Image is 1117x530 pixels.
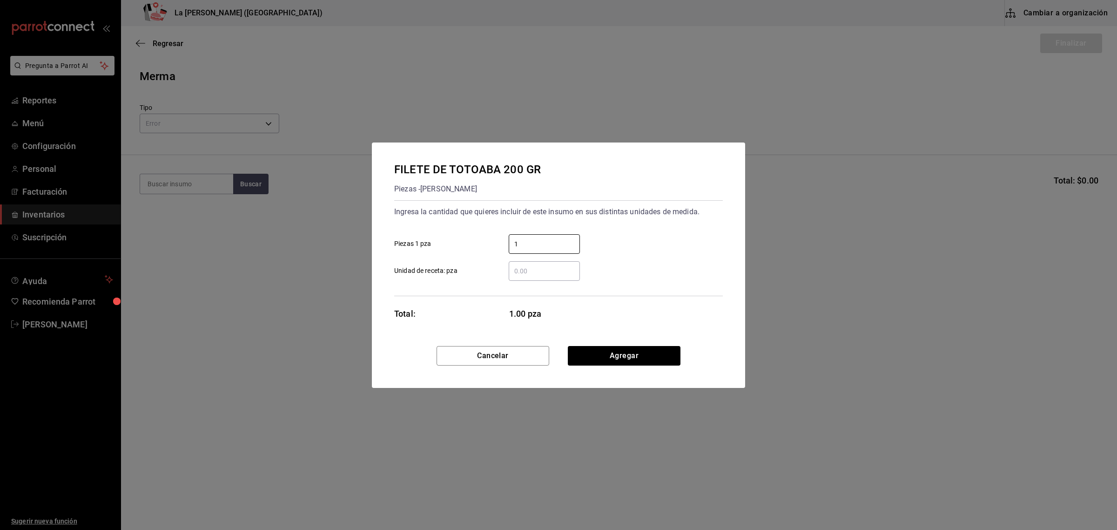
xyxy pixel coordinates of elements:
[394,161,541,178] div: FILETE DE TOTOABA 200 GR
[509,238,580,250] input: Piezas 1 pza
[394,182,541,197] div: Piezas - [PERSON_NAME]
[568,346,680,366] button: Agregar
[394,266,458,276] span: Unidad de receta: pza
[509,307,580,320] span: 1.00 pza
[437,346,549,366] button: Cancelar
[394,204,723,219] div: Ingresa la cantidad que quieres incluir de este insumo en sus distintas unidades de medida.
[509,265,580,277] input: Unidad de receta: pza
[394,239,431,249] span: Piezas 1 pza
[394,307,416,320] div: Total:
